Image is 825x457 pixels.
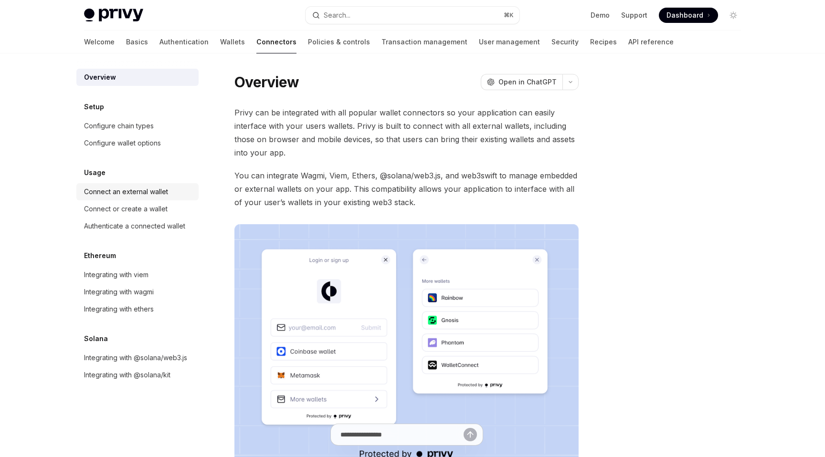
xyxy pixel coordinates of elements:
div: Authenticate a connected wallet [84,220,185,232]
div: Connect an external wallet [84,186,168,197]
a: Authenticate a connected wallet [76,218,199,235]
a: Integrating with @solana/web3.js [76,349,199,366]
div: Connect or create a wallet [84,203,168,215]
a: Integrating with wagmi [76,283,199,301]
span: Dashboard [666,10,703,20]
a: Recipes [590,31,617,53]
a: User management [479,31,540,53]
a: Policies & controls [308,31,370,53]
a: API reference [628,31,674,53]
a: Transaction management [381,31,467,53]
div: Configure chain types [84,120,154,132]
button: Send message [464,428,477,441]
a: Connectors [256,31,296,53]
a: Configure chain types [76,117,199,135]
div: Integrating with ethers [84,303,154,315]
h1: Overview [234,73,299,91]
span: Privy can be integrated with all popular wallet connectors so your application can easily interfa... [234,106,579,159]
div: Integrating with @solana/kit [84,369,170,381]
a: Integrating with ethers [76,301,199,318]
a: Overview [76,69,199,86]
a: Demo [591,10,610,20]
span: Open in ChatGPT [498,77,557,87]
div: Integrating with @solana/web3.js [84,352,187,364]
a: Integrating with @solana/kit [76,366,199,384]
a: Connect an external wallet [76,183,199,200]
a: Basics [126,31,148,53]
a: Configure wallet options [76,135,199,152]
button: Toggle dark mode [726,8,741,23]
div: Integrating with wagmi [84,286,154,298]
a: Connect or create a wallet [76,200,199,218]
a: Integrating with viem [76,266,199,283]
a: Welcome [84,31,115,53]
a: Security [551,31,579,53]
a: Authentication [159,31,209,53]
img: light logo [84,9,143,22]
h5: Setup [84,101,104,113]
button: Open in ChatGPT [481,74,562,90]
span: You can integrate Wagmi, Viem, Ethers, @solana/web3.js, and web3swift to manage embedded or exter... [234,169,579,209]
h5: Solana [84,333,108,344]
h5: Ethereum [84,250,116,261]
div: Overview [84,72,116,83]
a: Support [621,10,647,20]
div: Configure wallet options [84,137,161,149]
h5: Usage [84,167,106,178]
div: Search... [324,10,350,21]
a: Wallets [220,31,245,53]
span: ⌘ K [504,11,514,19]
a: Dashboard [659,8,718,23]
div: Integrating with viem [84,269,148,280]
button: Search...⌘K [306,7,519,24]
